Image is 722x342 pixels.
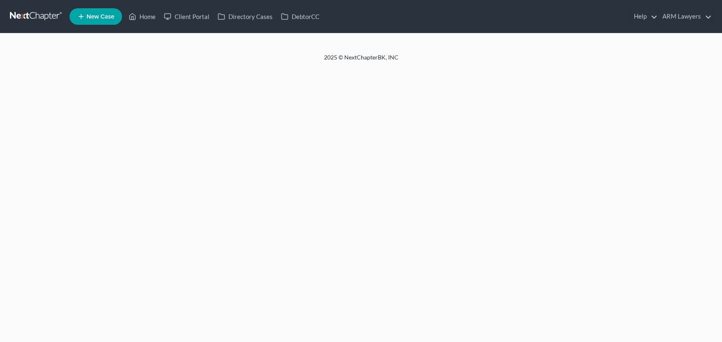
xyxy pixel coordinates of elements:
[70,8,122,25] new-legal-case-button: New Case
[630,9,657,24] a: Help
[125,9,160,24] a: Home
[213,9,277,24] a: Directory Cases
[277,9,324,24] a: DebtorCC
[125,53,597,68] div: 2025 © NextChapterBK, INC
[658,9,712,24] a: ARM Lawyers
[160,9,213,24] a: Client Portal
